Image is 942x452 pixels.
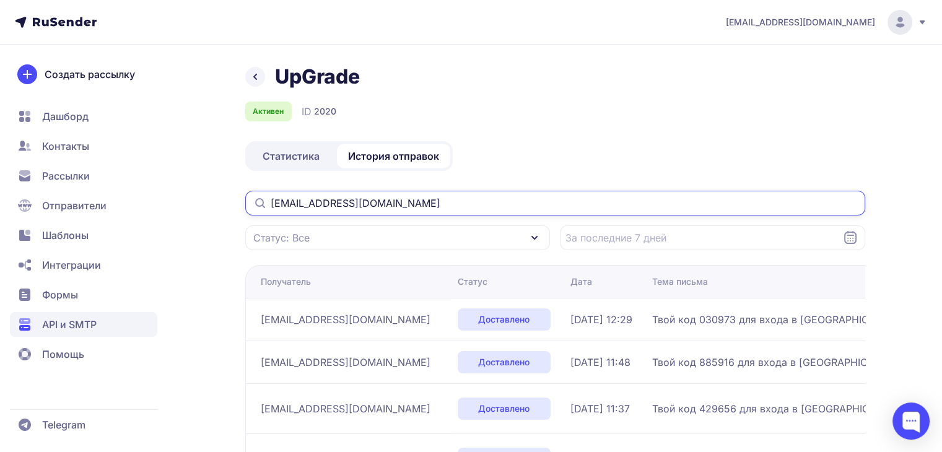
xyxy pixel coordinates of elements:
span: Помощь [42,347,84,362]
span: Интеграции [42,258,101,272]
div: Тема письма [652,276,708,288]
div: Статус [458,276,487,288]
span: Твой код 885916 для входа в [GEOGRAPHIC_DATA] [652,355,901,370]
span: Статус: Все [253,230,310,245]
span: Рассылки [42,168,90,183]
span: Доставлено [478,313,530,326]
input: Datepicker input [560,225,865,250]
span: Твой код 030973 для входа в [GEOGRAPHIC_DATA] [652,312,902,327]
span: [EMAIL_ADDRESS][DOMAIN_NAME] [261,355,430,370]
div: Дата [570,276,592,288]
span: API и SMTP [42,317,97,332]
span: [EMAIL_ADDRESS][DOMAIN_NAME] [726,16,875,28]
span: Создать рассылку [45,67,135,82]
span: Формы [42,287,78,302]
span: Доставлено [478,402,530,415]
span: Твой код 429656 для входа в [GEOGRAPHIC_DATA] [652,401,903,416]
h1: UpGrade [275,64,360,89]
span: Дашборд [42,109,89,124]
a: Статистика [248,144,334,168]
input: Поиск [245,191,865,215]
div: Получатель [261,276,311,288]
span: Активен [253,106,284,116]
span: 2020 [314,105,336,118]
a: История отправок [337,144,450,168]
span: [EMAIL_ADDRESS][DOMAIN_NAME] [261,312,430,327]
span: Доставлено [478,356,530,368]
span: Контакты [42,139,89,154]
span: Telegram [42,417,85,432]
span: Отправители [42,198,107,213]
a: Telegram [10,412,157,437]
span: [DATE] 11:48 [570,355,630,370]
span: Шаблоны [42,228,89,243]
span: [EMAIL_ADDRESS][DOMAIN_NAME] [261,401,430,416]
span: [DATE] 12:29 [570,312,632,327]
span: Статистика [263,149,320,163]
span: История отправок [348,149,439,163]
div: ID [302,104,336,119]
span: [DATE] 11:37 [570,401,630,416]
